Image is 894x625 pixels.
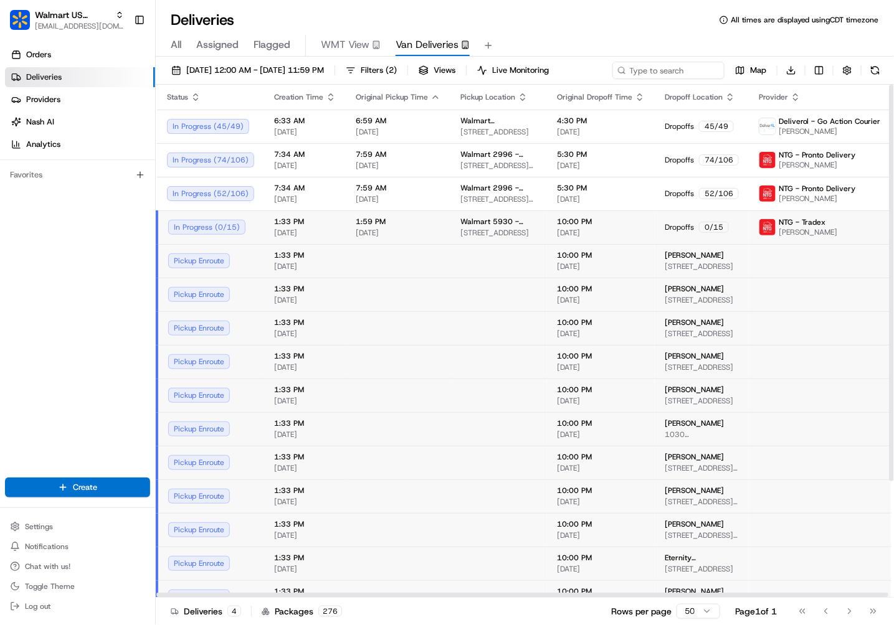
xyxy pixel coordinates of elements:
span: [DATE] [356,161,440,171]
span: [DATE] [557,530,645,540]
div: Packages [262,605,342,618]
button: [EMAIL_ADDRESS][DOMAIN_NAME] [35,21,124,31]
span: [DATE] [557,430,645,439]
span: 4:30 PM [557,116,645,126]
a: Analytics [5,134,155,154]
span: [DATE] [557,295,645,305]
span: Providers [26,94,60,105]
img: Nash [12,12,37,37]
span: 1:33 PM [274,486,336,496]
span: [STREET_ADDRESS][PERSON_NAME] [665,530,739,540]
img: images [759,219,776,235]
button: Settings [5,518,150,535]
span: WMT View [321,37,369,52]
span: [DATE] [557,228,645,238]
span: [STREET_ADDRESS] [665,396,739,406]
span: 1:33 PM [274,351,336,361]
span: Settings [25,522,53,532]
span: Flagged [254,37,290,52]
span: [PERSON_NAME] [665,351,724,361]
span: [DATE] [274,127,336,137]
span: [PERSON_NAME] [665,452,724,462]
span: 10:00 PM [557,519,645,529]
a: Providers [5,90,155,110]
div: 4 [227,606,241,617]
span: 10:00 PM [557,385,645,395]
span: [DATE] [557,362,645,372]
span: 10:00 PM [557,217,645,227]
span: ( 2 ) [386,65,397,76]
button: Create [5,477,150,497]
span: [DATE] [274,261,336,271]
span: [DATE] [557,564,645,574]
span: Dropoff Location [665,92,723,102]
span: 1:33 PM [274,317,336,327]
span: [DATE] [356,228,440,238]
span: [PERSON_NAME] [779,227,838,237]
img: images [759,186,776,202]
span: 10:00 PM [557,284,645,294]
div: 276 [318,606,342,617]
span: [PERSON_NAME] [779,194,856,204]
span: 1:59 PM [356,217,440,227]
span: [PERSON_NAME] [665,284,724,294]
span: Live Monitoring [492,65,549,76]
a: Nash AI [5,112,155,132]
button: Map [730,62,772,79]
span: 1:33 PM [274,418,336,428]
span: [PERSON_NAME] [665,586,724,596]
span: [DATE] [557,329,645,339]
div: 52 / 106 [699,188,739,199]
span: [STREET_ADDRESS][PERSON_NAME] [460,194,537,204]
span: [STREET_ADDRESS] [665,295,739,305]
span: [DATE] [274,530,336,540]
span: [DATE] [557,396,645,406]
span: [DATE] 12:00 AM - [DATE] 11:59 PM [186,65,324,76]
span: [DATE] [557,161,645,171]
span: Walmart 2996 - [GEOGRAPHIC_DATA], [GEOGRAPHIC_DATA] [460,149,537,159]
span: [DATE] [274,564,336,574]
button: Walmart US Stores [35,9,110,21]
h1: Deliveries [171,10,234,30]
button: Log out [5,598,150,615]
span: 10:00 PM [557,418,645,428]
div: 📗 [12,181,22,191]
span: Creation Time [274,92,323,102]
span: 1:33 PM [274,586,336,596]
span: [STREET_ADDRESS] [665,564,739,574]
span: API Documentation [118,180,200,192]
span: 10:00 PM [557,553,645,563]
span: 10:00 PM [557,250,645,260]
span: 1:33 PM [274,519,336,529]
span: Log out [25,601,50,611]
a: Deliveries [5,67,155,87]
span: [DATE] [557,261,645,271]
span: Orders [26,49,51,60]
span: [DATE] [274,497,336,507]
span: Eternity [PERSON_NAME] [665,553,739,563]
span: Van Deliveries [396,37,459,52]
img: profile_deliverol_nashtms.png [759,118,776,134]
span: Toggle Theme [25,581,75,591]
span: 1:33 PM [274,284,336,294]
span: Pylon [124,210,151,220]
div: Deliveries [171,605,241,618]
span: Pickup Location [460,92,515,102]
span: Notifications [25,542,69,552]
img: images [759,152,776,168]
span: Dropoffs [665,189,694,199]
span: [DATE] [274,161,336,171]
span: [PERSON_NAME] [665,317,724,327]
span: [DATE] [557,194,645,204]
span: Views [434,65,455,76]
span: 1:33 PM [274,452,336,462]
span: 10:00 PM [557,351,645,361]
span: Chat with us! [25,562,70,571]
button: Refresh [867,62,884,79]
span: [STREET_ADDRESS] [460,127,537,137]
span: Filters [361,65,397,76]
span: Map [750,65,766,76]
img: Walmart US Stores [10,10,30,30]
